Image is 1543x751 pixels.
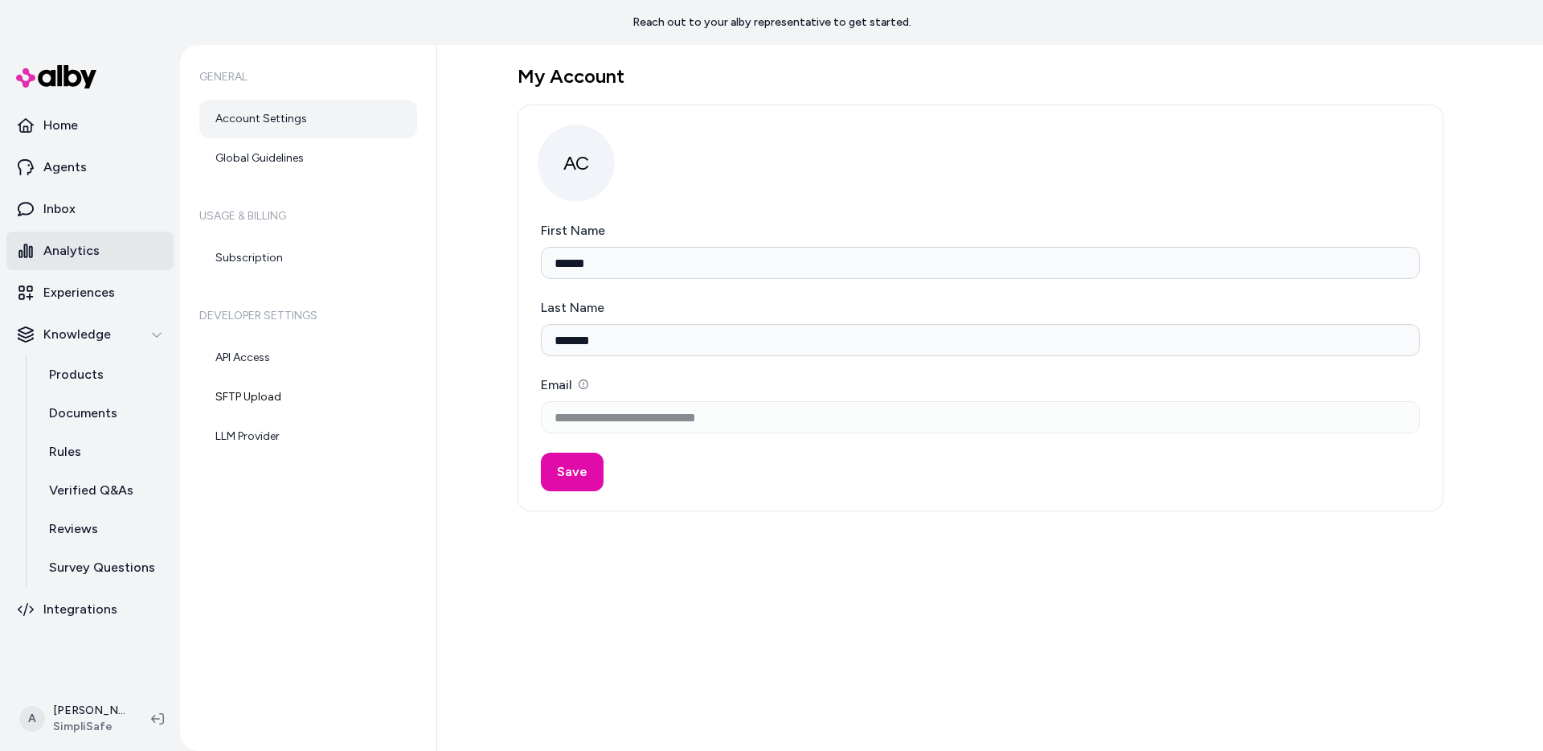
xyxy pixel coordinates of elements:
[199,239,417,277] a: Subscription
[43,199,76,219] p: Inbox
[6,232,174,270] a: Analytics
[10,693,138,745] button: A[PERSON_NAME]SimpliSafe
[16,65,96,88] img: alby Logo
[199,417,417,456] a: LLM Provider
[43,600,117,619] p: Integrations
[538,125,615,202] span: AC
[199,293,417,339] h6: Developer Settings
[579,380,588,389] button: Email
[33,433,174,471] a: Rules
[6,190,174,228] a: Inbox
[33,471,174,510] a: Verified Q&As
[33,510,174,548] a: Reviews
[199,100,417,138] a: Account Settings
[541,453,604,491] button: Save
[199,194,417,239] h6: Usage & Billing
[518,64,1443,88] h1: My Account
[43,116,78,135] p: Home
[632,14,911,31] p: Reach out to your alby representative to get started.
[6,148,174,187] a: Agents
[19,706,45,732] span: A
[541,223,605,238] label: First Name
[199,339,417,377] a: API Access
[6,315,174,354] button: Knowledge
[49,519,98,539] p: Reviews
[43,241,100,261] p: Analytics
[541,377,588,392] label: Email
[6,590,174,629] a: Integrations
[33,355,174,394] a: Products
[49,481,133,500] p: Verified Q&As
[43,325,111,344] p: Knowledge
[53,703,125,719] p: [PERSON_NAME]
[33,548,174,587] a: Survey Questions
[199,378,417,417] a: SFTP Upload
[49,558,155,577] p: Survey Questions
[43,158,87,177] p: Agents
[49,404,117,423] p: Documents
[541,300,604,315] label: Last Name
[53,719,125,735] span: SimpliSafe
[43,283,115,302] p: Experiences
[49,365,104,384] p: Products
[199,139,417,178] a: Global Guidelines
[6,273,174,312] a: Experiences
[199,55,417,100] h6: General
[6,106,174,145] a: Home
[33,394,174,433] a: Documents
[49,442,81,462] p: Rules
